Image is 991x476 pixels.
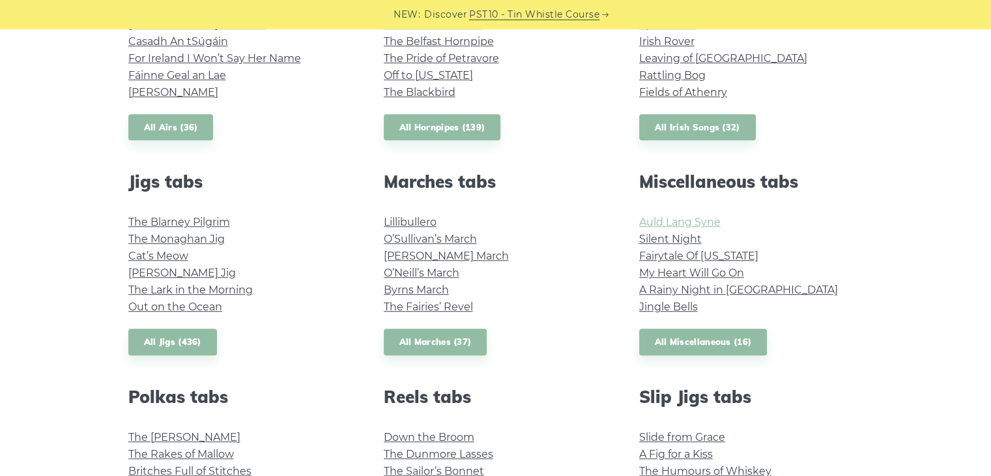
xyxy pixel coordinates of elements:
a: The Fairies’ Revel [384,301,473,313]
a: [PERSON_NAME] [128,86,218,98]
a: O’Neill’s March [384,267,459,279]
a: [PERSON_NAME] March [384,250,509,262]
a: The Blackbird [384,86,455,98]
a: All Airs (36) [128,114,214,141]
a: Byrns March [384,284,449,296]
a: All Irish Songs (32) [639,114,756,141]
a: The Pride of Petravore [384,52,499,65]
a: Jingle Bells [639,301,698,313]
a: Cat’s Meow [128,250,188,262]
span: Discover [424,7,467,22]
a: Irish Rover [639,35,695,48]
a: The Blarney Pilgrim [128,216,230,228]
a: All Miscellaneous (16) [639,329,768,355]
a: Fáinne Geal an Lae [128,69,226,82]
h2: Marches tabs [384,171,608,192]
h2: Polkas tabs [128,387,352,407]
a: The [PERSON_NAME] [128,431,240,443]
a: The Monaghan Jig [128,233,225,245]
a: A Rainy Night in [GEOGRAPHIC_DATA] [639,284,838,296]
a: Spancil Hill [639,18,696,31]
a: My Heart Will Go On [639,267,744,279]
a: The Lark in the Morning [128,284,253,296]
a: Out on the Ocean [128,301,222,313]
a: For Ireland I Won’t Say Her Name [128,52,301,65]
a: Auld Lang Syne [639,216,721,228]
a: The Drunken Sailor [384,18,483,31]
a: PST10 - Tin Whistle Course [469,7,599,22]
a: Lillibullero [384,216,437,228]
h2: Jigs tabs [128,171,352,192]
a: Slide from Grace [639,431,725,443]
a: Fairytale Of [US_STATE] [639,250,758,262]
a: O’Sullivan’s March [384,233,477,245]
a: The Dunmore Lasses [384,448,493,460]
a: [PERSON_NAME] Jig [128,267,236,279]
a: Down the Broom [384,431,474,443]
a: All Marches (37) [384,329,487,355]
h2: Miscellaneous tabs [639,171,863,192]
a: Silent Night [639,233,702,245]
a: The Rakes of Mallow [128,448,234,460]
a: Off to [US_STATE] [384,69,473,82]
a: Fields of Athenry [639,86,727,98]
a: All Jigs (436) [128,329,217,355]
a: [PERSON_NAME] the Hero [128,18,267,31]
h2: Slip Jigs tabs [639,387,863,407]
a: All Hornpipes (139) [384,114,501,141]
h2: Reels tabs [384,387,608,407]
a: A Fig for a Kiss [639,448,713,460]
a: Casadh An tSúgáin [128,35,228,48]
a: Leaving of [GEOGRAPHIC_DATA] [639,52,807,65]
a: Rattling Bog [639,69,706,82]
span: NEW: [394,7,420,22]
a: The Belfast Hornpipe [384,35,494,48]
